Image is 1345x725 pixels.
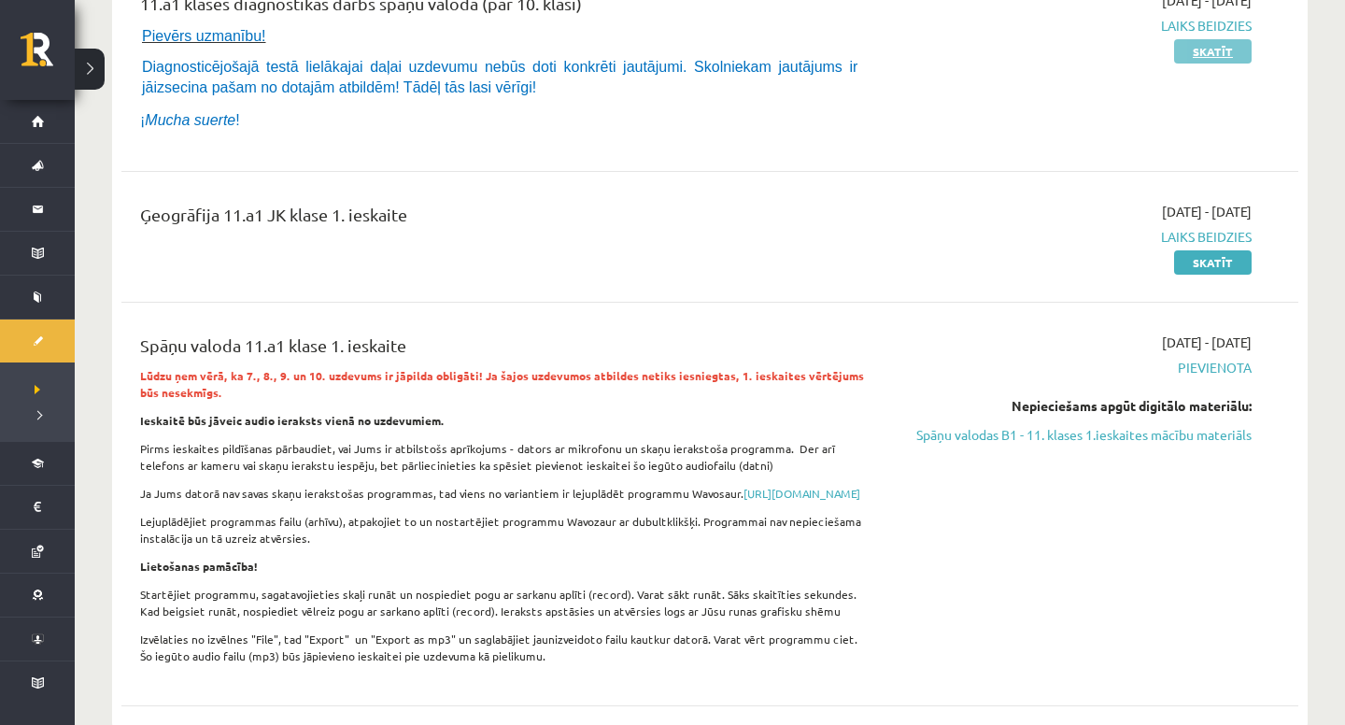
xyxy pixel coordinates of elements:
strong: Lūdzu ņem vērā, ka 7., 8., 9. un 10. uzdevums ir jāpilda obligāti! Ja šajos uzdevumos atbildes ne... [140,368,864,400]
span: Laiks beidzies [899,16,1252,36]
p: Izvēlaties no izvēlnes "File", tad "Export" un "Export as mp3" un saglabājiet jaunizveidoto failu... [140,631,871,664]
p: Startējiet programmu, sagatavojieties skaļi runāt un nospiediet pogu ar sarkanu aplīti (record). ... [140,586,871,619]
p: Pirms ieskaites pildīšanas pārbaudiet, vai Jums ir atbilstošs aprīkojums - dators ar mikrofonu un... [140,440,871,474]
span: ¡ ! [140,112,240,128]
i: Mucha suerte [145,112,235,128]
p: Ja Jums datorā nav savas skaņu ierakstošas programmas, tad viens no variantiem ir lejuplādēt prog... [140,485,871,502]
div: Ģeogrāfija 11.a1 JK klase 1. ieskaite [140,202,871,236]
span: Pievērs uzmanību! [142,28,266,44]
span: Diagnosticējošajā testā lielākajai daļai uzdevumu nebūs doti konkrēti jautājumi. Skolniekam jautā... [142,59,857,95]
span: [DATE] - [DATE] [1162,202,1252,221]
strong: Lietošanas pamācība! [140,559,258,574]
strong: Ieskaitē būs jāveic audio ieraksts vienā no uzdevumiem. [140,413,445,428]
a: Skatīt [1174,39,1252,64]
p: Lejuplādējiet programmas failu (arhīvu), atpakojiet to un nostartējiet programmu Wavozaur ar dubu... [140,513,871,547]
span: Laiks beidzies [899,227,1252,247]
a: Skatīt [1174,250,1252,275]
a: Spāņu valodas B1 - 11. klases 1.ieskaites mācību materiāls [899,425,1252,445]
a: [URL][DOMAIN_NAME] [743,486,860,501]
div: Nepieciešams apgūt digitālo materiālu: [899,396,1252,416]
span: Pievienota [899,358,1252,377]
span: [DATE] - [DATE] [1162,333,1252,352]
a: Rīgas 1. Tālmācības vidusskola [21,33,75,79]
div: Spāņu valoda 11.a1 klase 1. ieskaite [140,333,871,367]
